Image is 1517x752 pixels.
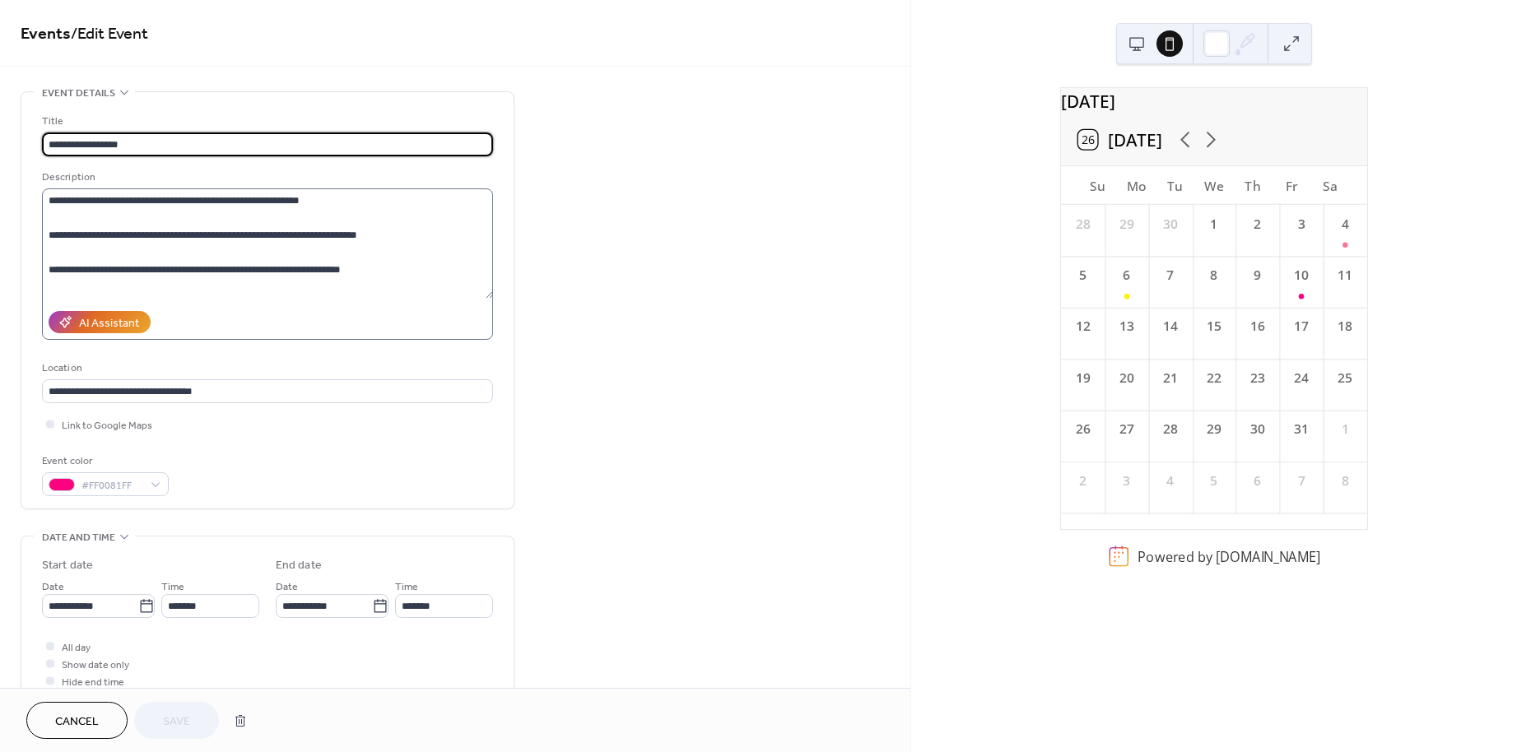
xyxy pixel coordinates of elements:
[1248,215,1267,234] div: 2
[1073,471,1092,490] div: 2
[1335,420,1354,439] div: 1
[79,315,139,332] div: AI Assistant
[1233,166,1272,205] div: Th
[81,477,142,494] span: #FF0081FF
[42,169,490,186] div: Description
[1248,471,1267,490] div: 6
[1335,318,1354,337] div: 18
[1161,420,1180,439] div: 28
[1194,166,1233,205] div: We
[49,311,151,333] button: AI Assistant
[71,18,148,50] span: / Edit Event
[1204,318,1223,337] div: 15
[1161,318,1180,337] div: 14
[1291,266,1310,285] div: 10
[1117,318,1136,337] div: 13
[1073,266,1092,285] div: 5
[1204,471,1223,490] div: 5
[1291,318,1310,337] div: 17
[42,578,64,596] span: Date
[1248,318,1267,337] div: 16
[1117,166,1156,205] div: Mo
[55,713,99,731] span: Cancel
[62,674,124,691] span: Hide end time
[1216,547,1320,565] a: [DOMAIN_NAME]
[1204,215,1223,234] div: 1
[1117,266,1136,285] div: 6
[62,639,91,657] span: All day
[62,417,152,434] span: Link to Google Maps
[276,578,298,596] span: Date
[1273,166,1311,205] div: Fr
[1161,369,1180,388] div: 21
[42,453,165,470] div: Event color
[1204,369,1223,388] div: 22
[1073,215,1092,234] div: 28
[1073,420,1092,439] div: 26
[1117,471,1136,490] div: 3
[1073,369,1092,388] div: 19
[42,113,490,130] div: Title
[26,702,128,739] button: Cancel
[42,360,490,377] div: Location
[62,657,129,674] span: Show date only
[1335,369,1354,388] div: 25
[276,557,322,574] div: End date
[1161,266,1180,285] div: 7
[1291,215,1310,234] div: 3
[1061,88,1367,114] div: [DATE]
[1291,471,1310,490] div: 7
[42,85,115,102] span: Event details
[161,578,184,596] span: Time
[1335,471,1354,490] div: 8
[1335,266,1354,285] div: 11
[1161,471,1180,490] div: 4
[1291,369,1310,388] div: 24
[1073,318,1092,337] div: 12
[1117,215,1136,234] div: 29
[1204,420,1223,439] div: 29
[1335,215,1354,234] div: 4
[1117,369,1136,388] div: 20
[1248,420,1267,439] div: 30
[1291,420,1310,439] div: 31
[1156,166,1194,205] div: Tu
[1078,166,1117,205] div: Su
[1117,420,1136,439] div: 27
[1311,166,1350,205] div: Sa
[395,578,418,596] span: Time
[1248,266,1267,285] div: 9
[21,18,71,50] a: Events
[42,557,93,574] div: Start date
[42,529,115,546] span: Date and time
[1138,547,1320,565] div: Powered by
[1161,215,1180,234] div: 30
[1071,125,1170,155] button: 26[DATE]
[1204,266,1223,285] div: 8
[1248,369,1267,388] div: 23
